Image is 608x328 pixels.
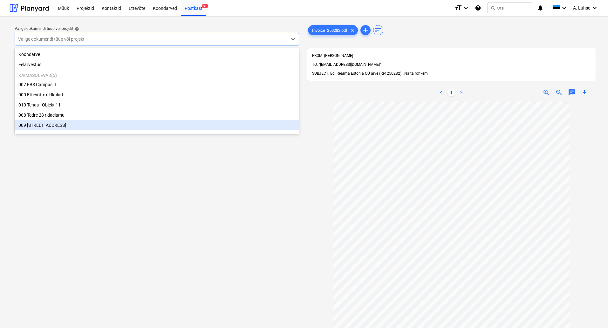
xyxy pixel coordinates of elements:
button: Otsi [488,3,532,13]
span: FROM: [PERSON_NAME] [312,53,353,58]
span: search [490,5,495,10]
div: Invoice_250282.pdf [308,25,358,35]
span: SUBJECT: Ed: Rearma Estonia OÜ arve (Ref 250282) [312,71,401,76]
i: keyboard_arrow_down [591,4,598,12]
div: 000 Ettevõtte üldkulud [15,90,299,100]
a: Next page [458,89,465,96]
span: save_alt [581,89,588,96]
p: Käimasolevad ( 5 ) [18,72,295,79]
span: ... [401,71,428,76]
div: Vestlusvidin [576,297,608,328]
span: sort [374,26,382,34]
span: Invoice_250282.pdf [308,28,351,33]
span: chat [568,89,576,96]
i: keyboard_arrow_down [560,4,568,12]
div: Koondarve [15,49,299,59]
div: 008 Tedre 28 ridaelamu [15,110,299,120]
div: 009 [STREET_ADDRESS] [15,120,299,130]
span: TO: "[EMAIL_ADDRESS][DOMAIN_NAME]" [312,62,381,67]
i: notifications [537,4,543,12]
div: 007 EBS Campus II [15,79,299,90]
span: zoom_out [555,89,563,96]
span: help [73,27,79,31]
a: Previous page [437,89,445,96]
a: Page 1 is your current page [447,89,455,96]
div: Valige dokumendi tüüp või projekt [15,26,299,31]
i: keyboard_arrow_down [462,4,470,12]
i: format_size [454,4,462,12]
div: 010 Tehas - Objekt 11 [15,100,299,110]
span: add [362,26,369,34]
span: A. Luhse [573,5,590,10]
span: clear [349,26,356,34]
div: 009 Pärnu mnt 15 [15,120,299,130]
span: Näita rohkem [404,71,428,76]
span: zoom_in [543,89,550,96]
i: Abikeskus [475,4,481,12]
span: 9+ [202,4,208,8]
div: Eelarvestus [15,59,299,70]
iframe: Chat Widget [576,297,608,328]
